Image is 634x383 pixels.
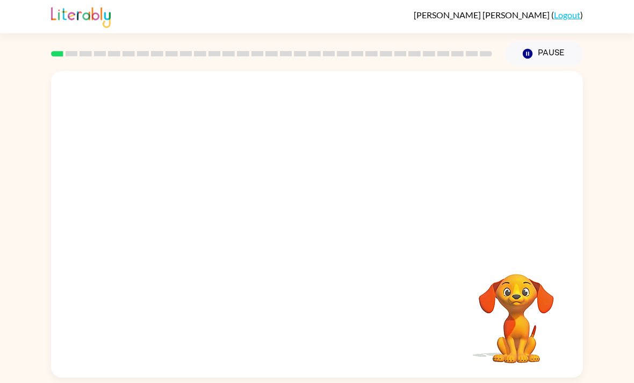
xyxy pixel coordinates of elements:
video: Your browser must support playing .mp4 files to use Literably. Please try using another browser. [463,257,570,365]
button: Pause [505,41,583,66]
div: ( ) [414,10,583,20]
img: Literably [51,4,111,28]
a: Logout [554,10,580,20]
span: [PERSON_NAME] [PERSON_NAME] [414,10,551,20]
